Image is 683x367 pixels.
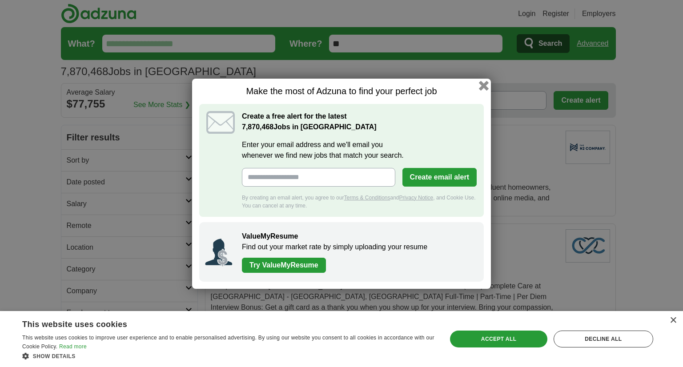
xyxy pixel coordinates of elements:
span: 7,870,468 [242,122,273,132]
div: By creating an email alert, you agree to our and , and Cookie Use. You can cancel at any time. [242,194,477,210]
a: Try ValueMyResume [242,258,326,273]
label: Enter your email address and we'll email you whenever we find new jobs that match your search. [242,140,477,161]
a: Terms & Conditions [344,195,390,201]
h2: ValueMyResume [242,231,475,242]
a: Privacy Notice [399,195,434,201]
div: Show details [22,351,434,360]
div: Accept all [450,331,547,347]
button: Create email alert [402,168,477,187]
strong: Jobs in [GEOGRAPHIC_DATA] [242,123,377,131]
p: Find out your market rate by simply uploading your resume [242,242,475,252]
h1: Make the most of Adzuna to find your perfect job [199,86,484,97]
div: Close [670,317,676,324]
span: Show details [33,353,76,359]
h2: Create a free alert for the latest [242,111,477,132]
div: This website uses cookies [22,316,412,330]
span: This website uses cookies to improve user experience and to enable personalised advertising. By u... [22,335,434,350]
a: Read more, opens a new window [59,343,87,350]
img: icon_email.svg [206,111,235,134]
div: Decline all [554,331,653,347]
